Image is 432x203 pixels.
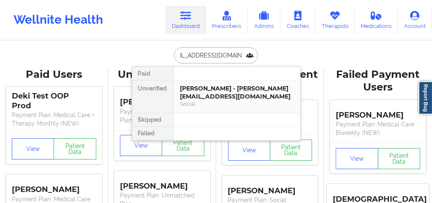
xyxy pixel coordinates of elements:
[54,138,96,159] button: Patient Data
[12,179,96,195] div: [PERSON_NAME]
[120,107,204,124] p: Payment Plan : Unmatched Plan
[12,111,96,128] p: Payment Plan : Medical Care + Therapy Monthly (NEW)
[120,135,162,156] button: View
[280,6,315,34] a: Coaches
[355,6,398,34] a: Medications
[398,6,432,34] a: Account
[336,120,420,137] p: Payment Plan : Medical Care Biweekly (NEW)
[120,91,204,107] div: [PERSON_NAME]
[132,80,173,113] div: Unverified
[247,6,280,34] a: Admins
[12,91,96,111] div: Deki Test OOP Prod
[6,68,102,81] div: Paid Users
[180,100,293,107] div: Social
[330,68,426,94] div: Failed Payment Users
[114,68,210,81] div: Unverified Users
[378,148,420,169] button: Patient Data
[12,138,54,159] button: View
[180,85,293,100] div: [PERSON_NAME] - [PERSON_NAME][EMAIL_ADDRESS][DOMAIN_NAME]
[166,6,206,34] a: Dashboard
[315,6,355,34] a: Therapists
[132,127,173,140] div: Failed
[270,140,312,161] button: Patient Data
[228,140,270,161] button: View
[132,113,173,127] div: Skipped
[132,67,173,80] div: Paid
[120,175,204,191] div: [PERSON_NAME]
[228,180,312,196] div: [PERSON_NAME]
[418,81,432,115] a: Report Bug
[206,6,248,34] a: Prescribers
[336,148,378,169] button: View
[336,104,420,120] div: [PERSON_NAME]
[162,135,204,156] button: Patient Data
